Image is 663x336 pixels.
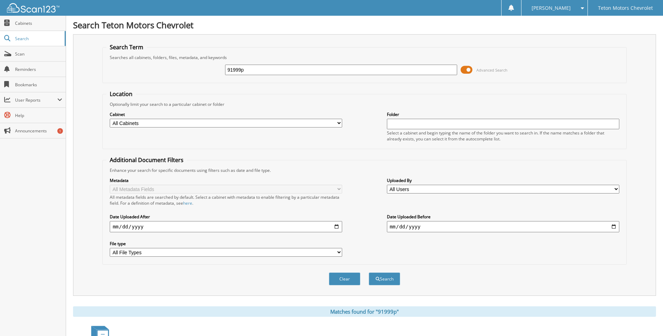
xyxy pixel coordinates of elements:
[110,194,342,206] div: All metadata fields are searched by default. Select a cabinet with metadata to enable filtering b...
[15,82,62,88] span: Bookmarks
[532,6,571,10] span: [PERSON_NAME]
[15,20,62,26] span: Cabinets
[387,214,619,220] label: Date Uploaded Before
[598,6,653,10] span: Teton Motors Chevrolet
[110,241,342,247] label: File type
[628,302,663,336] iframe: Chat Widget
[110,221,342,232] input: start
[387,177,619,183] label: Uploaded By
[106,90,136,98] legend: Location
[15,112,62,118] span: Help
[110,214,342,220] label: Date Uploaded After
[106,156,187,164] legend: Additional Document Filters
[329,272,360,285] button: Clear
[106,167,622,173] div: Enhance your search for specific documents using filters such as date and file type.
[387,130,619,142] div: Select a cabinet and begin typing the name of the folder you want to search in. If the name match...
[73,19,656,31] h1: Search Teton Motors Chevrolet
[476,67,507,73] span: Advanced Search
[15,128,62,134] span: Announcements
[7,3,59,13] img: scan123-logo-white.svg
[15,97,57,103] span: User Reports
[183,200,192,206] a: here
[106,43,147,51] legend: Search Term
[15,66,62,72] span: Reminders
[106,54,622,60] div: Searches all cabinets, folders, files, metadata, and keywords
[106,101,622,107] div: Optionally limit your search to a particular cabinet or folder
[110,177,342,183] label: Metadata
[387,111,619,117] label: Folder
[15,36,61,42] span: Search
[369,272,400,285] button: Search
[57,128,63,134] div: 1
[387,221,619,232] input: end
[110,111,342,117] label: Cabinet
[15,51,62,57] span: Scan
[73,306,656,317] div: Matches found for "91999p"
